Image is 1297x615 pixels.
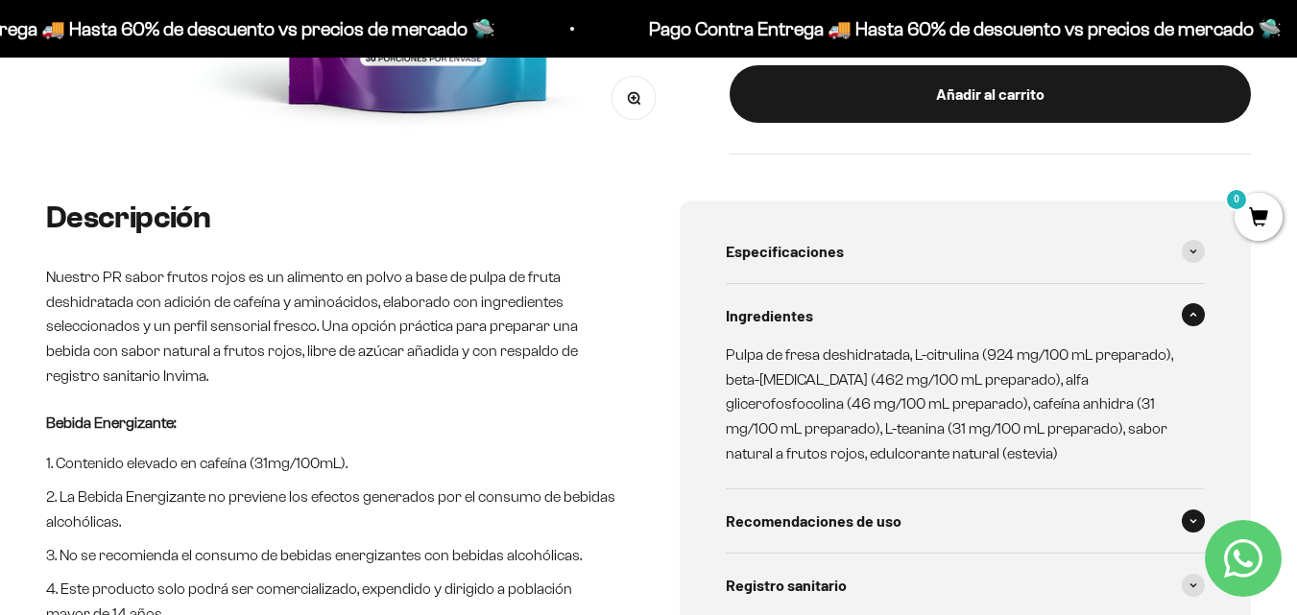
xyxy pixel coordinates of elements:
mark: 0 [1225,188,1248,211]
li: No se recomienda el consumo de bebidas energizantes con bebidas alcohólicas. [46,543,618,568]
p: ¿Qué te haría sentir más seguro de comprar este producto? [23,31,397,75]
span: Ingredientes [726,303,813,328]
div: Un video del producto [23,206,397,240]
li: Contenido elevado en cafeína (31mg/100mL). [46,451,618,476]
h2: Descripción [46,201,618,234]
button: Enviar [312,288,397,320]
p: Nuestro PR sabor frutos rojos es un alimento en polvo a base de pulpa de fruta deshidratada con a... [46,265,618,388]
div: Un mejor precio [23,245,397,278]
span: Enviar [314,288,396,320]
div: Más información sobre los ingredientes [23,91,397,125]
div: Una promoción especial [23,168,397,201]
span: Registro sanitario [726,573,847,598]
p: Pago Contra Entrega 🚚 Hasta 60% de descuento vs precios de mercado 🛸 [590,13,1223,44]
a: 0 [1235,208,1283,229]
div: Añadir al carrito [768,82,1213,106]
summary: Ingredientes [726,284,1206,347]
span: Recomendaciones de uso [726,509,901,533]
div: Reseñas de otros clientes [23,130,397,163]
summary: Recomendaciones de uso [726,489,1206,553]
span: Especificaciones [726,239,844,264]
summary: Especificaciones [726,220,1206,283]
button: Añadir al carrito [730,65,1251,123]
li: La Bebida Energizante no previene los efectos generados por el consumo de bebidas alcohólicas. [46,485,618,533]
p: Pulpa de fresa deshidratada, L-citrulina (924 mg/100 mL preparado), beta-[MEDICAL_DATA] (462 mg/1... [726,343,1183,465]
strong: Bebida Energizante: [46,414,176,431]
